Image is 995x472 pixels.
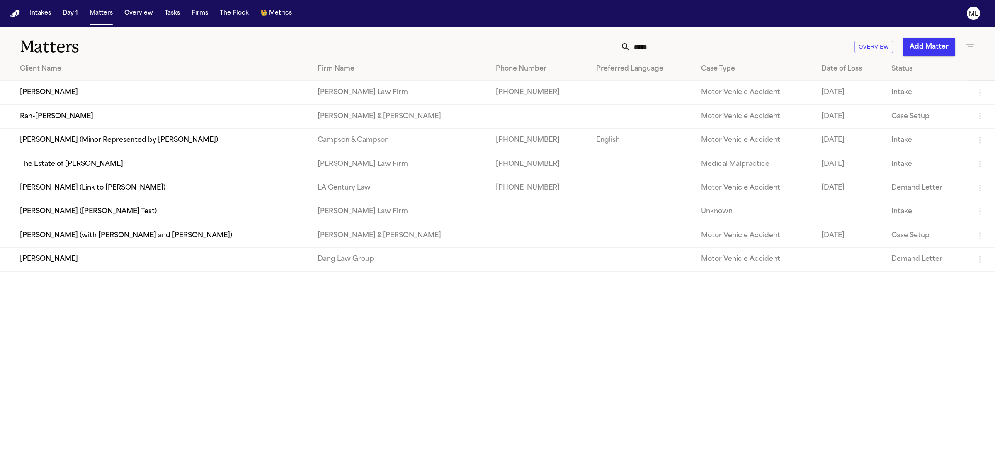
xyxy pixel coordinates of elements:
[20,64,304,74] div: Client Name
[311,128,489,152] td: Campson & Campson
[311,152,489,176] td: [PERSON_NAME] Law Firm
[489,81,590,105] td: [PHONE_NUMBER]
[815,128,885,152] td: [DATE]
[590,128,694,152] td: English
[903,38,955,56] button: Add Matter
[59,6,81,21] button: Day 1
[694,224,815,247] td: Motor Vehicle Accident
[821,64,878,74] div: Date of Loss
[694,128,815,152] td: Motor Vehicle Accident
[260,9,267,17] span: crown
[885,128,968,152] td: Intake
[885,200,968,224] td: Intake
[257,6,295,21] button: crownMetrics
[885,224,968,247] td: Case Setup
[815,176,885,200] td: [DATE]
[694,152,815,176] td: Medical Malpractice
[188,6,211,21] button: Firms
[596,64,688,74] div: Preferred Language
[496,64,583,74] div: Phone Number
[311,81,489,105] td: [PERSON_NAME] Law Firm
[815,105,885,128] td: [DATE]
[27,6,54,21] button: Intakes
[885,105,968,128] td: Case Setup
[10,10,20,17] a: Home
[694,176,815,200] td: Motor Vehicle Accident
[269,9,292,17] span: Metrics
[216,6,252,21] button: The Flock
[815,152,885,176] td: [DATE]
[885,176,968,200] td: Demand Letter
[489,152,590,176] td: [PHONE_NUMBER]
[311,105,489,128] td: [PERSON_NAME] & [PERSON_NAME]
[489,176,590,200] td: [PHONE_NUMBER]
[891,64,962,74] div: Status
[701,64,808,74] div: Case Type
[815,224,885,247] td: [DATE]
[489,128,590,152] td: [PHONE_NUMBER]
[311,200,489,224] td: [PERSON_NAME] Law Firm
[311,176,489,200] td: LA Century Law
[694,200,815,224] td: Unknown
[86,6,116,21] button: Matters
[885,248,968,271] td: Demand Letter
[161,6,183,21] button: Tasks
[121,6,156,21] button: Overview
[311,224,489,247] td: [PERSON_NAME] & [PERSON_NAME]
[694,81,815,105] td: Motor Vehicle Accident
[20,36,306,57] h1: Matters
[815,81,885,105] td: [DATE]
[311,248,489,271] td: Dang Law Group
[694,248,815,271] td: Motor Vehicle Accident
[854,41,893,54] button: Overview
[318,64,483,74] div: Firm Name
[969,11,978,17] text: ML
[885,81,968,105] td: Intake
[10,10,20,17] img: Finch Logo
[885,152,968,176] td: Intake
[694,105,815,128] td: Motor Vehicle Accident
